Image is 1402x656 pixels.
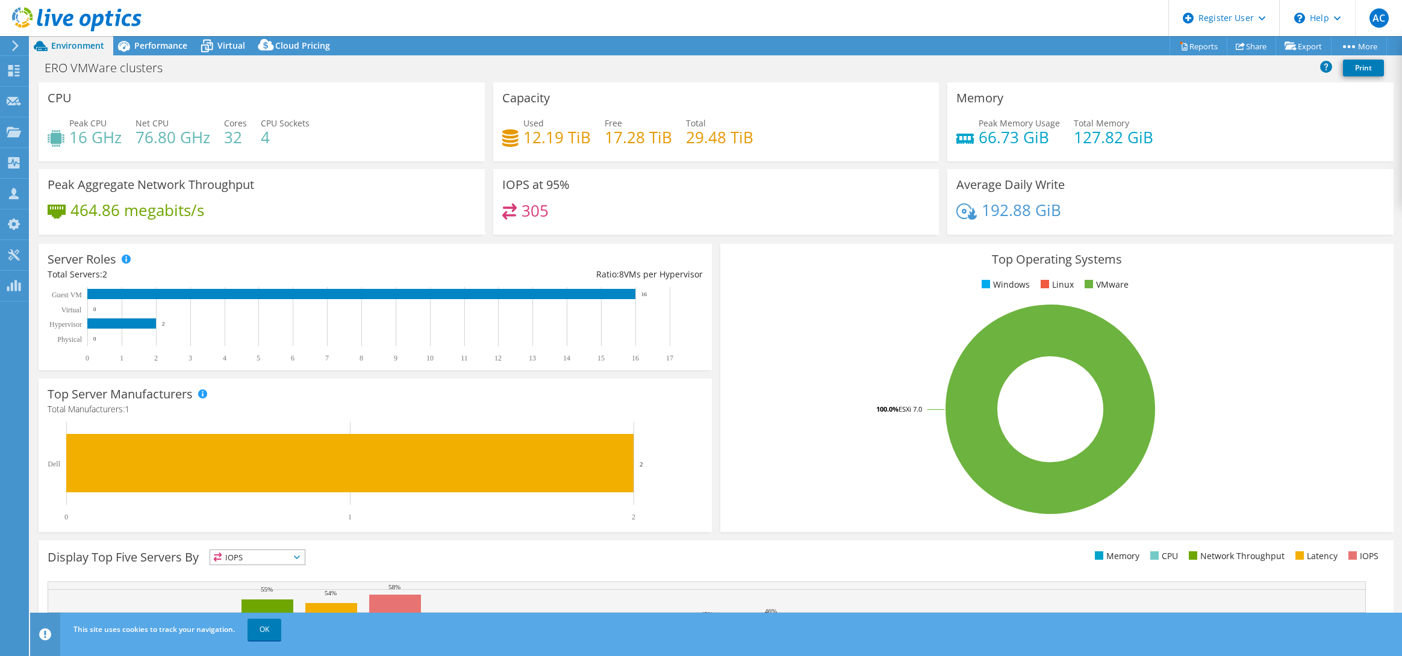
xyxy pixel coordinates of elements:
[1186,549,1285,563] li: Network Throughput
[69,117,107,129] span: Peak CPU
[388,583,400,590] text: 58%
[1170,37,1227,55] a: Reports
[686,131,753,144] h4: 29.48 TiB
[48,268,375,281] div: Total Servers:
[69,131,122,144] h4: 16 GHz
[1345,549,1379,563] li: IOPS
[348,513,352,521] text: 1
[61,306,82,314] text: Virtual
[136,117,169,129] span: Net CPU
[1092,549,1139,563] li: Memory
[48,253,116,266] h3: Server Roles
[956,91,1003,105] h3: Memory
[223,354,226,362] text: 4
[52,291,82,299] text: Guest VM
[93,306,96,312] text: 0
[523,131,591,144] h4: 12.19 TiB
[1082,278,1129,291] li: VMware
[899,404,922,413] tspan: ESXi 7.0
[275,40,330,51] span: Cloud Pricing
[982,203,1061,217] h4: 192.88 GiB
[1369,8,1389,28] span: AC
[394,354,397,362] text: 9
[134,40,187,51] span: Performance
[632,354,639,362] text: 16
[979,278,1030,291] li: Windows
[360,354,363,362] text: 8
[261,586,273,593] text: 55%
[1074,131,1153,144] h4: 127.82 GiB
[640,460,643,468] text: 2
[261,131,310,144] h4: 4
[666,354,673,362] text: 17
[1294,13,1305,23] svg: \n
[125,403,129,415] span: 1
[729,253,1385,266] h3: Top Operating Systems
[49,320,82,329] text: Hypervisor
[619,268,624,280] span: 8
[686,117,706,129] span: Total
[461,354,468,362] text: 11
[605,131,672,144] h4: 17.28 TiB
[261,117,310,129] span: CPU Sockets
[426,354,434,362] text: 10
[325,589,337,596] text: 54%
[120,354,123,362] text: 1
[51,40,104,51] span: Environment
[979,117,1060,129] span: Peak Memory Usage
[224,131,247,144] h4: 32
[48,178,254,191] h3: Peak Aggregate Network Throughput
[502,178,570,191] h3: IOPS at 95%
[86,354,89,362] text: 0
[102,268,107,280] span: 2
[248,619,281,640] a: OK
[605,117,622,129] span: Free
[224,117,247,129] span: Cores
[57,335,82,344] text: Physical
[1292,549,1338,563] li: Latency
[701,610,713,617] text: 45%
[522,204,549,217] h4: 305
[39,61,181,75] h1: ERO VMWare clusters
[494,354,502,362] text: 12
[48,91,72,105] h3: CPU
[136,131,210,144] h4: 76.80 GHz
[1227,37,1276,55] a: Share
[563,354,570,362] text: 14
[632,513,635,521] text: 2
[641,291,647,297] text: 16
[162,321,165,327] text: 2
[1147,549,1178,563] li: CPU
[154,354,158,362] text: 2
[188,354,192,362] text: 3
[217,40,245,51] span: Virtual
[64,513,68,521] text: 0
[48,460,60,468] text: Dell
[1276,37,1332,55] a: Export
[325,354,329,362] text: 7
[979,131,1060,144] h4: 66.73 GiB
[375,268,703,281] div: Ratio: VMs per Hypervisor
[257,354,260,362] text: 5
[1343,60,1384,76] a: Print
[1038,278,1074,291] li: Linux
[502,91,550,105] h3: Capacity
[597,354,605,362] text: 15
[291,354,294,362] text: 6
[48,388,193,401] h3: Top Server Manufacturers
[1331,37,1387,55] a: More
[523,117,544,129] span: Used
[956,178,1065,191] h3: Average Daily Write
[73,624,235,634] span: This site uses cookies to track your navigation.
[1074,117,1129,129] span: Total Memory
[70,203,204,217] h4: 464.86 megabits/s
[48,403,703,416] h4: Total Manufacturers:
[529,354,536,362] text: 13
[210,550,305,565] span: IOPS
[93,336,96,342] text: 0
[765,607,777,614] text: 46%
[876,404,899,413] tspan: 100.0%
